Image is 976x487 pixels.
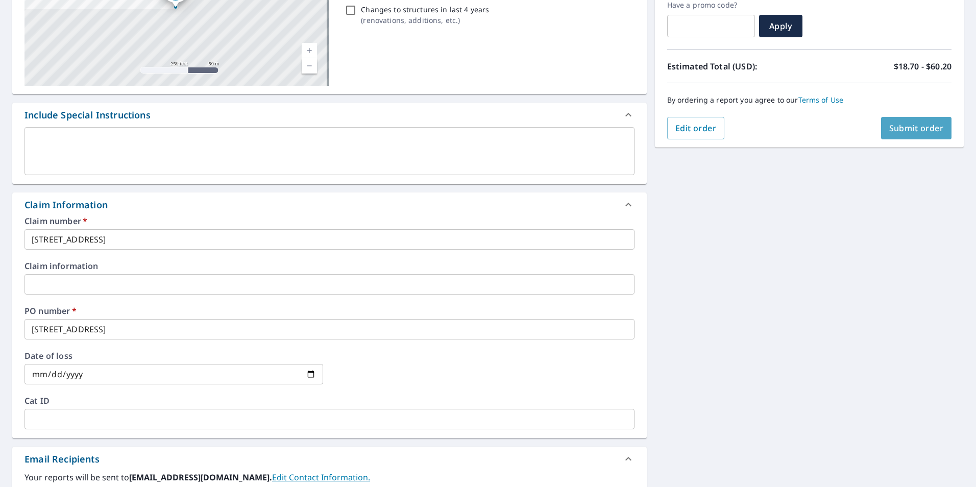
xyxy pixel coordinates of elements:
[881,117,952,139] button: Submit order
[25,217,635,225] label: Claim number
[759,15,802,37] button: Apply
[767,20,794,32] span: Apply
[667,117,725,139] button: Edit order
[272,472,370,483] a: EditContactInfo
[25,307,635,315] label: PO number
[12,103,647,127] div: Include Special Instructions
[361,15,489,26] p: ( renovations, additions, etc. )
[361,4,489,15] p: Changes to structures in last 4 years
[667,95,951,105] p: By ordering a report you agree to our
[25,452,100,466] div: Email Recipients
[667,1,755,10] label: Have a promo code?
[25,108,151,122] div: Include Special Instructions
[25,262,635,270] label: Claim information
[25,198,108,212] div: Claim Information
[894,60,951,72] p: $18.70 - $60.20
[667,60,810,72] p: Estimated Total (USD):
[798,95,844,105] a: Terms of Use
[889,123,944,134] span: Submit order
[12,192,647,217] div: Claim Information
[25,352,323,360] label: Date of loss
[12,447,647,471] div: Email Recipients
[25,471,635,483] label: Your reports will be sent to
[302,58,317,74] a: Current Level 17, Zoom Out
[129,472,272,483] b: [EMAIL_ADDRESS][DOMAIN_NAME].
[302,43,317,58] a: Current Level 17, Zoom In
[25,397,635,405] label: Cat ID
[675,123,717,134] span: Edit order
